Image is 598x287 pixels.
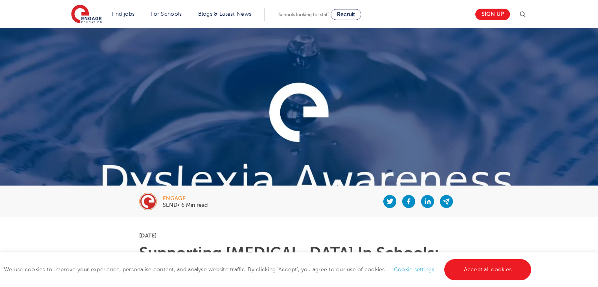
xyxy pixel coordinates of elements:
[71,5,102,24] img: Engage Education
[151,11,182,17] a: For Schools
[139,245,459,277] h1: Supporting [MEDICAL_DATA] In Schools: 10 Teaching Strategies | Engage
[4,267,533,272] span: We use cookies to improve your experience, personalise content, and analyse website traffic. By c...
[163,202,208,208] p: SEND• 6 Min read
[139,233,459,238] p: [DATE]
[163,196,208,201] div: engage
[444,259,532,280] a: Accept all cookies
[394,267,434,272] a: Cookie settings
[475,9,510,20] a: Sign up
[112,11,135,17] a: Find jobs
[278,12,329,17] span: Schools looking for staff
[198,11,252,17] a: Blogs & Latest News
[337,11,355,17] span: Recruit
[331,9,361,20] a: Recruit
